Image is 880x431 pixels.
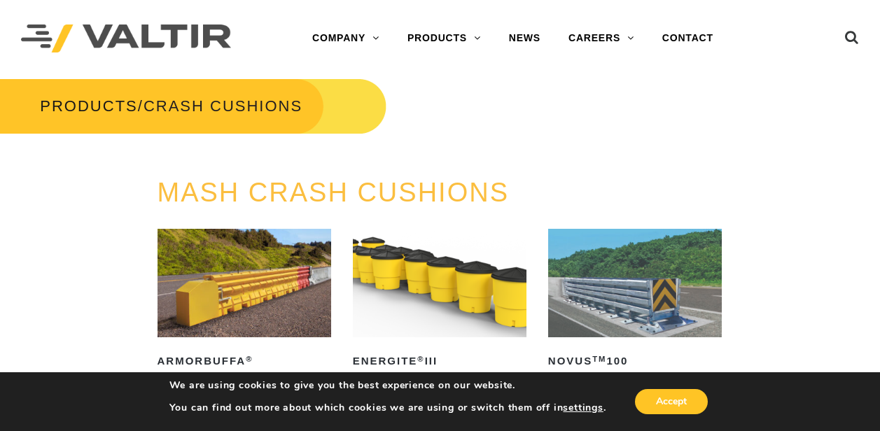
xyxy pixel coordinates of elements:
[554,24,648,52] a: CAREERS
[169,402,606,414] p: You can find out more about which cookies we are using or switch them off in .
[353,350,526,372] h2: ENERGITE III
[393,24,495,52] a: PRODUCTS
[158,229,331,372] a: ArmorBuffa®
[592,355,606,363] sup: TM
[246,355,253,363] sup: ®
[648,24,727,52] a: CONTACT
[158,350,331,372] h2: ArmorBuffa
[548,229,722,372] a: NOVUSTM100
[21,24,231,53] img: Valtir
[417,355,424,363] sup: ®
[548,350,722,372] h2: NOVUS 100
[158,178,510,207] a: MASH CRASH CUSHIONS
[144,97,302,115] span: CRASH CUSHIONS
[635,389,708,414] button: Accept
[563,402,603,414] button: settings
[353,229,526,372] a: ENERGITE®III
[40,97,137,115] a: PRODUCTS
[298,24,393,52] a: COMPANY
[495,24,554,52] a: NEWS
[169,379,606,392] p: We are using cookies to give you the best experience on our website.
